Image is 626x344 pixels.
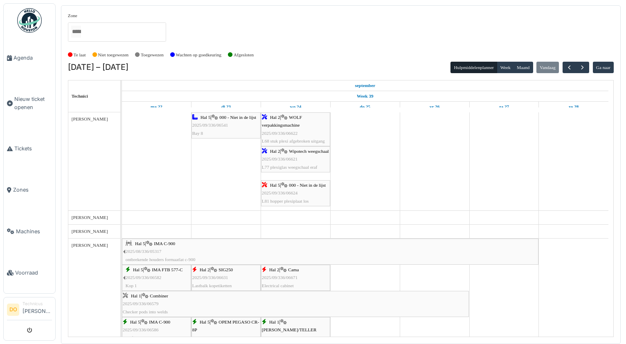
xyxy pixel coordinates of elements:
span: Tickets [14,145,52,152]
span: Hal 2 [269,267,279,272]
span: 000 - Niet in de lijst [289,183,326,188]
a: 22 september 2025 [149,102,164,112]
span: [PERSON_NAME] [72,229,108,234]
span: 2025/09/336/06582 [126,275,162,280]
div: | [262,147,329,171]
a: 22 september 2025 [353,80,377,91]
span: 2025/09/336/06671 [262,275,298,280]
span: IMA FTB 577-C [152,267,182,272]
span: 2025/08/336/05317 [126,249,162,254]
span: Hal 5 [130,319,140,324]
span: 2025/09/336/06666 [262,335,298,340]
a: Nieuw ticket openen [4,78,55,128]
span: IMA C-900 [154,241,175,246]
div: | [126,266,190,290]
span: ontbrekende houders formaatlat c-900 [126,257,196,262]
a: 25 september 2025 [358,102,372,112]
span: Combiner [150,293,168,298]
li: DO [7,304,19,316]
span: OPEM PEGASO CR-8P [192,319,259,332]
span: L77 plexiglas weegschaal eraf [262,165,318,170]
span: Voorraad [15,269,52,277]
label: Zone [68,12,77,19]
a: 24 september 2025 [288,102,304,112]
div: | [126,240,538,264]
span: 2025/09/336/06631 [192,275,228,280]
span: Bay 8 [192,131,203,136]
span: IMA C-900 [149,319,170,324]
span: Hal 5 [200,319,210,324]
span: 2025/09/336/06624 [262,190,298,195]
span: Electrical cabinet [262,283,294,288]
span: L68 stuk plexi afgebroken uitgang [262,138,325,143]
h2: [DATE] – [DATE] [68,63,128,72]
button: Volgende [576,62,589,74]
span: SIG250 [218,267,233,272]
label: Te laat [74,51,86,58]
span: Hal 2 [270,115,280,120]
span: Cama [288,267,299,272]
button: Vorige [563,62,576,74]
span: [PERSON_NAME] [72,116,108,121]
a: 23 september 2025 [219,102,233,112]
span: [PERSON_NAME] [72,243,108,248]
label: Toegewezen [141,51,164,58]
label: Afgesloten [234,51,254,58]
img: Badge_color-CXgf-gQk.svg [17,8,42,33]
a: Agenda [4,37,55,78]
button: Maand [513,62,533,73]
a: Machines [4,211,55,252]
div: Technicus [23,301,52,307]
button: Vandaag [536,62,559,73]
button: Ga naar [593,62,614,73]
span: Box forming extraction 2 [123,335,169,340]
div: | [123,318,190,342]
span: Hal 2 [200,267,210,272]
span: Checker pods into welds [123,309,168,314]
a: DO Technicus[PERSON_NAME] [7,301,52,320]
a: Zones [4,169,55,210]
span: 2025/09/336/06621 [262,156,298,161]
span: 000 - Niet in de lijst [219,115,256,120]
span: Machines [16,228,52,235]
span: [PERSON_NAME]/TELLER [262,327,317,332]
span: Hal 5 [200,115,211,120]
li: [PERSON_NAME] [23,301,52,318]
div: | [123,292,468,316]
span: Nieuw ticket openen [14,95,52,111]
span: [PERSON_NAME] [72,215,108,220]
a: Week 39 [355,91,376,101]
span: Hal 2 [270,149,280,154]
input: Alles [71,26,81,38]
span: Technici [72,94,88,98]
button: Hulpmiddelenplanner [450,62,497,73]
label: Wachten op goedkeuring [176,51,222,58]
span: Kop 1 [126,283,137,288]
span: Zones [13,186,52,194]
span: Lastbalk kopetiketten [192,283,232,288]
span: 2025/09/336/06579 [123,301,159,306]
span: Hal 5 [133,267,143,272]
a: 28 september 2025 [567,102,581,112]
span: 2025/09/336/06541 [192,123,228,127]
div: | [192,114,260,137]
a: 26 september 2025 [428,102,441,112]
div: | [262,266,329,290]
div: | [262,114,329,145]
span: 2025/09/336/06586 [123,327,159,332]
span: 2025/09/336/06620 [192,335,228,340]
button: Week [497,62,514,73]
span: Wipotech weegschaal [289,149,329,154]
a: 27 september 2025 [497,102,511,112]
label: Niet toegewezen [98,51,128,58]
span: Hal 5 [270,183,280,188]
span: Hal 1 [131,293,141,298]
a: Tickets [4,128,55,169]
span: 2025/09/336/06622 [262,131,298,136]
div: | [192,266,260,290]
span: Hal 1 [269,319,279,324]
div: | [262,181,329,205]
span: L81 hopper plexiplaat los [262,199,309,203]
span: Hal 5 [135,241,145,246]
span: Agenda [14,54,52,62]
